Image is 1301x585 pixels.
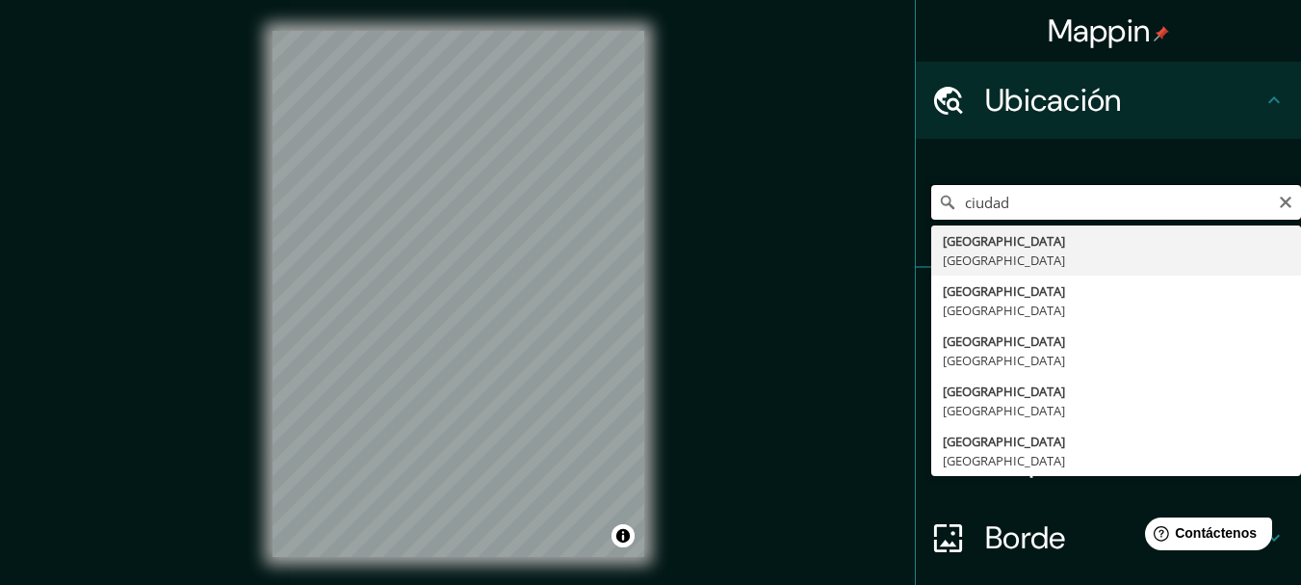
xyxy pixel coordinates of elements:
[916,345,1301,422] div: Estilo
[916,62,1301,139] div: Ubicación
[1048,11,1151,51] font: Mappin
[931,185,1301,220] input: Elige tu ciudad o zona
[943,402,1065,419] font: [GEOGRAPHIC_DATA]
[916,422,1301,499] div: Disposición
[943,252,1065,269] font: [GEOGRAPHIC_DATA]
[943,282,1065,300] font: [GEOGRAPHIC_DATA]
[943,452,1065,469] font: [GEOGRAPHIC_DATA]
[1278,192,1293,210] button: Claro
[611,524,635,547] button: Activar o desactivar atribución
[985,518,1066,558] font: Borde
[1130,510,1280,564] iframe: Lanzador de widgets de ayuda
[943,433,1065,450] font: [GEOGRAPHIC_DATA]
[943,332,1065,350] font: [GEOGRAPHIC_DATA]
[943,383,1065,400] font: [GEOGRAPHIC_DATA]
[273,31,644,557] canvas: Mapa
[1154,26,1169,41] img: pin-icon.png
[985,80,1122,120] font: Ubicación
[916,268,1301,345] div: Patas
[943,232,1065,250] font: [GEOGRAPHIC_DATA]
[943,352,1065,369] font: [GEOGRAPHIC_DATA]
[943,302,1065,319] font: [GEOGRAPHIC_DATA]
[916,499,1301,576] div: Borde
